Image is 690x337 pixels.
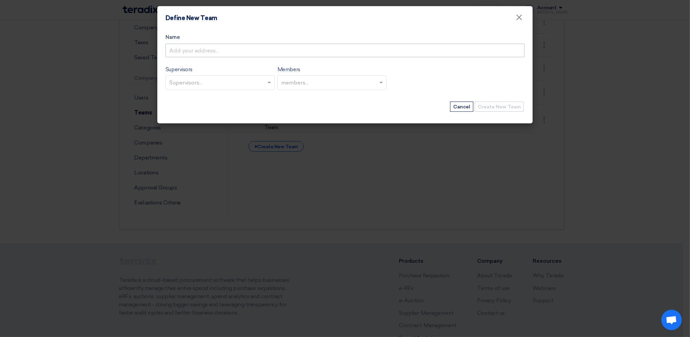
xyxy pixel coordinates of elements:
[661,310,682,330] a: Open chat
[166,44,524,57] input: Add your address...
[510,11,528,25] button: Close
[166,33,524,41] label: Name
[516,12,522,26] span: ×
[475,102,524,112] button: Create New Team
[450,102,473,112] button: Cancel
[277,66,300,74] label: Members
[166,66,192,74] label: Supervisors
[166,14,217,22] h4: Define New Team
